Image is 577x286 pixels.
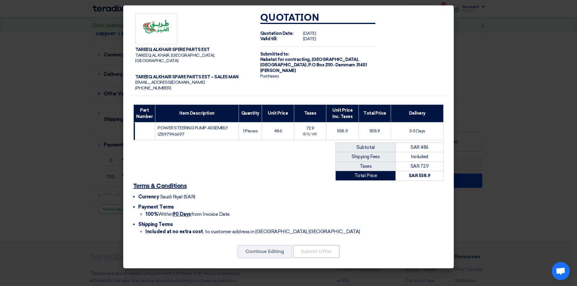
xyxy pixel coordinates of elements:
td: Shipping Fees [336,152,396,162]
span: Within from Invoice Date. [145,211,230,217]
u: Terms & Conditions [133,183,187,189]
th: Delivery [391,104,444,122]
span: 558.9 [337,128,348,134]
td: SAR 486 [396,143,444,152]
span: [DATE] [303,36,316,41]
span: [DATE] [303,31,316,36]
div: TAREEQ ALKHAIR SPERE PARTS EST [135,47,251,53]
span: [PERSON_NAME] [260,68,296,73]
span: 558.9 [370,128,380,134]
span: TAREEQ AL KHAIR, [GEOGRAPHIC_DATA], [GEOGRAPHIC_DATA] [135,53,215,63]
td: Subtotal [336,143,396,152]
td: Taxes [336,161,396,171]
span: [GEOGRAPHIC_DATA], [GEOGRAPHIC_DATA] ,P.O Box 2110- Dammam 31451 [260,57,367,68]
span: 486 [274,128,282,134]
th: Quantity [239,104,262,122]
span: [PHONE_NUMBER] [135,86,171,91]
strong: Included at no extra cost [145,229,203,234]
span: SAR 72.9 [411,164,429,169]
strong: Quotation [260,13,319,23]
div: TAREEQ ALKHAIR SPARE PARTS EST – SALES MAN [135,74,251,80]
span: Shipping Terms [138,221,173,227]
img: Company Logo [135,13,177,44]
th: Unit Price [262,104,294,122]
button: Submit Offer [293,245,340,258]
span: Nabatat for contracting, [260,57,311,62]
button: Continue Editing [237,245,292,258]
span: POWER STEERING PUMP ASSEMBLY IZ897946697 [158,125,228,137]
strong: Quotation Date: [260,31,294,36]
th: Part Number [134,104,155,122]
li: , to customer address in [GEOGRAPHIC_DATA], [GEOGRAPHIC_DATA] [145,228,444,235]
th: Unit Price Inc. Taxes [326,104,359,122]
div: (15%) VAT [297,132,324,137]
span: 1 Pieces [243,128,258,134]
span: Purchases [260,74,279,79]
span: Currency [138,194,159,200]
span: [EMAIL_ADDRESS][DOMAIN_NAME] [135,80,205,85]
span: 72.9 [306,126,314,131]
td: Total Price [336,171,396,181]
strong: 100% [145,211,158,217]
th: Item Description [155,104,239,122]
u: 90 Days [172,211,191,217]
span: Included [411,154,428,159]
th: Taxes [294,104,326,122]
span: Payment Terms [138,204,174,210]
span: 3-5 Days [409,128,425,134]
div: Open chat [552,262,570,280]
strong: Valid till: [260,36,277,41]
th: Total Price [359,104,391,122]
span: Saudi Riyal (SAR) [160,194,195,200]
strong: Submitted to: [260,52,289,57]
strong: SAR 558.9 [409,173,431,178]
